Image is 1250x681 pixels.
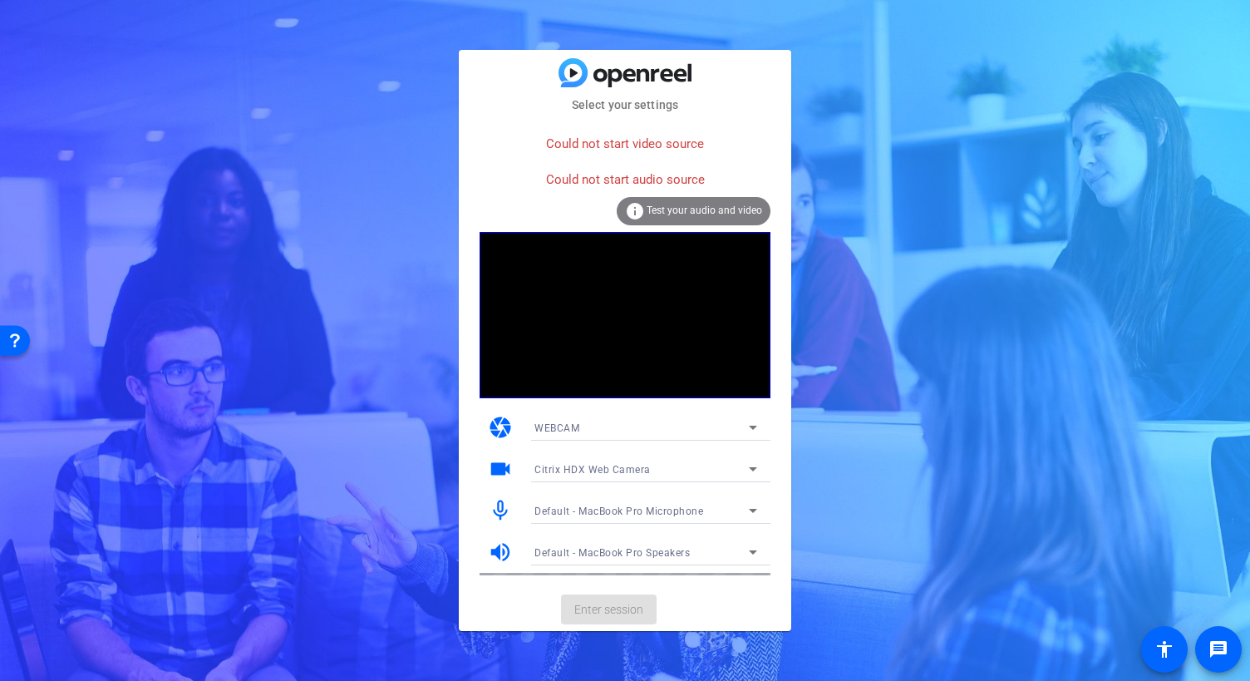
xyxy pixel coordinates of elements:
[480,126,770,162] div: Could not start video source
[559,58,691,87] img: blue-gradient.svg
[625,201,645,221] mat-icon: info
[488,415,513,440] mat-icon: camera
[1154,639,1174,659] mat-icon: accessibility
[488,456,513,481] mat-icon: videocam
[534,422,579,434] span: WEBCAM
[534,547,690,559] span: Default - MacBook Pro Speakers
[480,162,770,198] div: Could not start audio source
[1208,639,1228,659] mat-icon: message
[488,540,513,565] mat-icon: volume_up
[647,205,762,216] span: Test your audio and video
[488,498,513,523] mat-icon: mic_none
[534,464,651,476] span: Citrix HDX Web Camera
[534,506,703,517] span: Default - MacBook Pro Microphone
[459,96,791,114] mat-card-subtitle: Select your settings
